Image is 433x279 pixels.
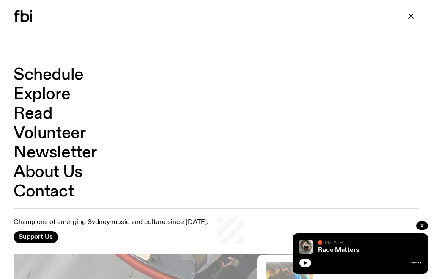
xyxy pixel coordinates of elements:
[14,218,208,227] p: Champions of emerging Sydney music and culture since [DATE].
[325,240,343,245] span: On Air
[14,67,84,83] a: Schedule
[14,164,83,180] a: About Us
[14,106,52,122] a: Read
[14,145,97,161] a: Newsletter
[19,233,53,241] span: Support Us
[299,240,313,254] img: A photo of the Race Matters team taken in a rear view or "blindside" mirror. A bunch of people of...
[318,247,359,254] a: Race Matters
[14,125,85,141] a: Volunteer
[14,86,70,102] a: Explore
[14,184,74,200] a: Contact
[14,231,58,243] button: Support Us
